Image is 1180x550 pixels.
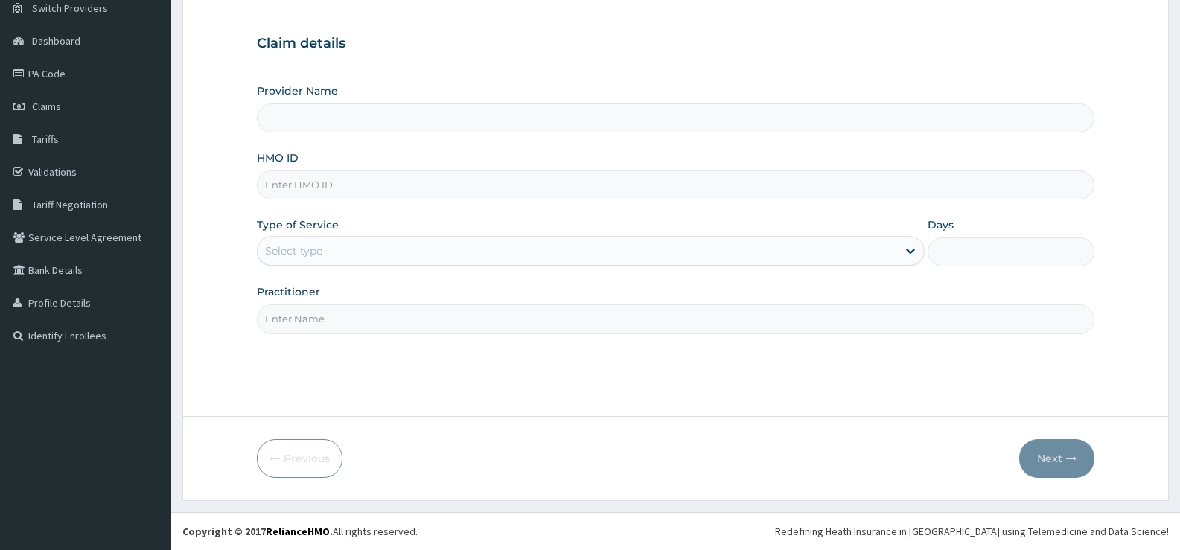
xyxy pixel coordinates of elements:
[775,524,1169,539] div: Redefining Heath Insurance in [GEOGRAPHIC_DATA] using Telemedicine and Data Science!
[32,34,80,48] span: Dashboard
[171,512,1180,550] footer: All rights reserved.
[32,1,108,15] span: Switch Providers
[32,198,108,211] span: Tariff Negotiation
[182,525,333,538] strong: Copyright © 2017 .
[32,132,59,146] span: Tariffs
[257,304,1094,333] input: Enter Name
[257,284,320,299] label: Practitioner
[257,217,339,232] label: Type of Service
[928,217,954,232] label: Days
[257,170,1094,199] input: Enter HMO ID
[265,243,322,258] div: Select type
[257,36,1094,52] h3: Claim details
[257,439,342,478] button: Previous
[32,100,61,113] span: Claims
[257,83,338,98] label: Provider Name
[266,525,330,538] a: RelianceHMO
[257,150,299,165] label: HMO ID
[1019,439,1094,478] button: Next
